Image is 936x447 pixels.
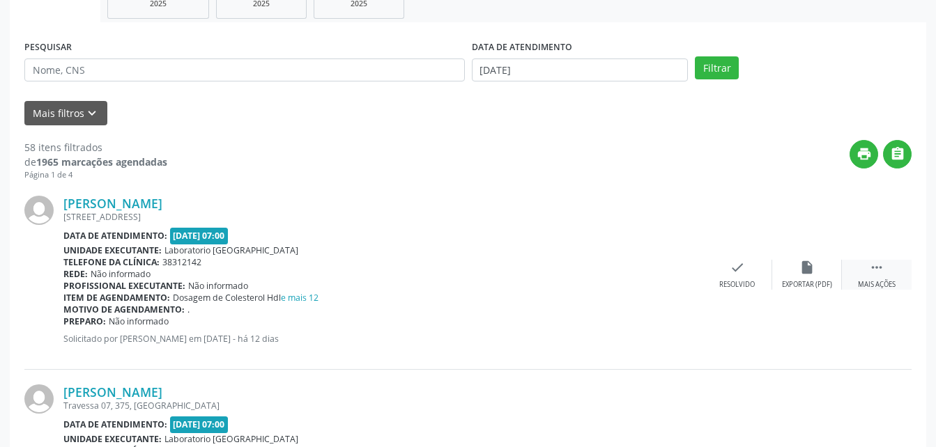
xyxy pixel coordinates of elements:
[170,416,229,432] span: [DATE] 07:00
[188,280,248,292] span: Não informado
[857,146,872,162] i: print
[782,280,832,290] div: Exportar (PDF)
[24,37,72,58] label: PESQUISAR
[24,140,167,155] div: 58 itens filtrados
[24,384,54,414] img: img
[63,256,160,268] b: Telefone da clínica:
[63,292,170,304] b: Item de agendamento:
[162,256,201,268] span: 38312142
[24,169,167,181] div: Página 1 de 4
[109,315,169,327] span: Não informado
[24,101,107,125] button: Mais filtroskeyboard_arrow_down
[173,292,319,304] span: Dosagem de Colesterol Hdl
[719,280,755,290] div: Resolvido
[63,400,703,411] div: Travessa 07, 375, [GEOGRAPHIC_DATA]
[63,333,703,345] p: Solicitado por [PERSON_NAME] em [DATE] - há 12 dias
[84,106,100,121] i: keyboard_arrow_down
[730,260,745,275] i: check
[63,280,185,292] b: Profissional executante:
[36,155,167,168] strong: 1965 marcações agendadas
[24,155,167,169] div: de
[695,56,739,80] button: Filtrar
[91,268,151,280] span: Não informado
[281,292,319,304] a: e mais 12
[170,228,229,244] span: [DATE] 07:00
[472,37,572,58] label: DATA DE ATENDIMENTO
[63,230,167,242] b: Data de atendimento:
[63,196,162,211] a: [PERSON_NAME]
[164,244,298,256] span: Laboratorio [GEOGRAPHIC_DATA]
[63,384,162,400] a: [PERSON_NAME]
[63,315,106,327] b: Preparo:
[164,433,298,445] span: Laboratorio [GEOGRAPHIC_DATA]
[869,260,884,275] i: 
[63,268,88,280] b: Rede:
[850,140,878,168] button: print
[63,433,162,445] b: Unidade executante:
[799,260,815,275] i: insert_drive_file
[63,211,703,223] div: [STREET_ADDRESS]
[63,304,185,315] b: Motivo de agendamento:
[890,146,905,162] i: 
[858,280,896,290] div: Mais ações
[63,244,162,256] b: Unidade executante:
[24,196,54,225] img: img
[472,58,689,82] input: Selecione um intervalo
[63,418,167,430] b: Data de atendimento:
[24,58,465,82] input: Nome, CNS
[187,304,190,315] span: .
[883,140,912,168] button: 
